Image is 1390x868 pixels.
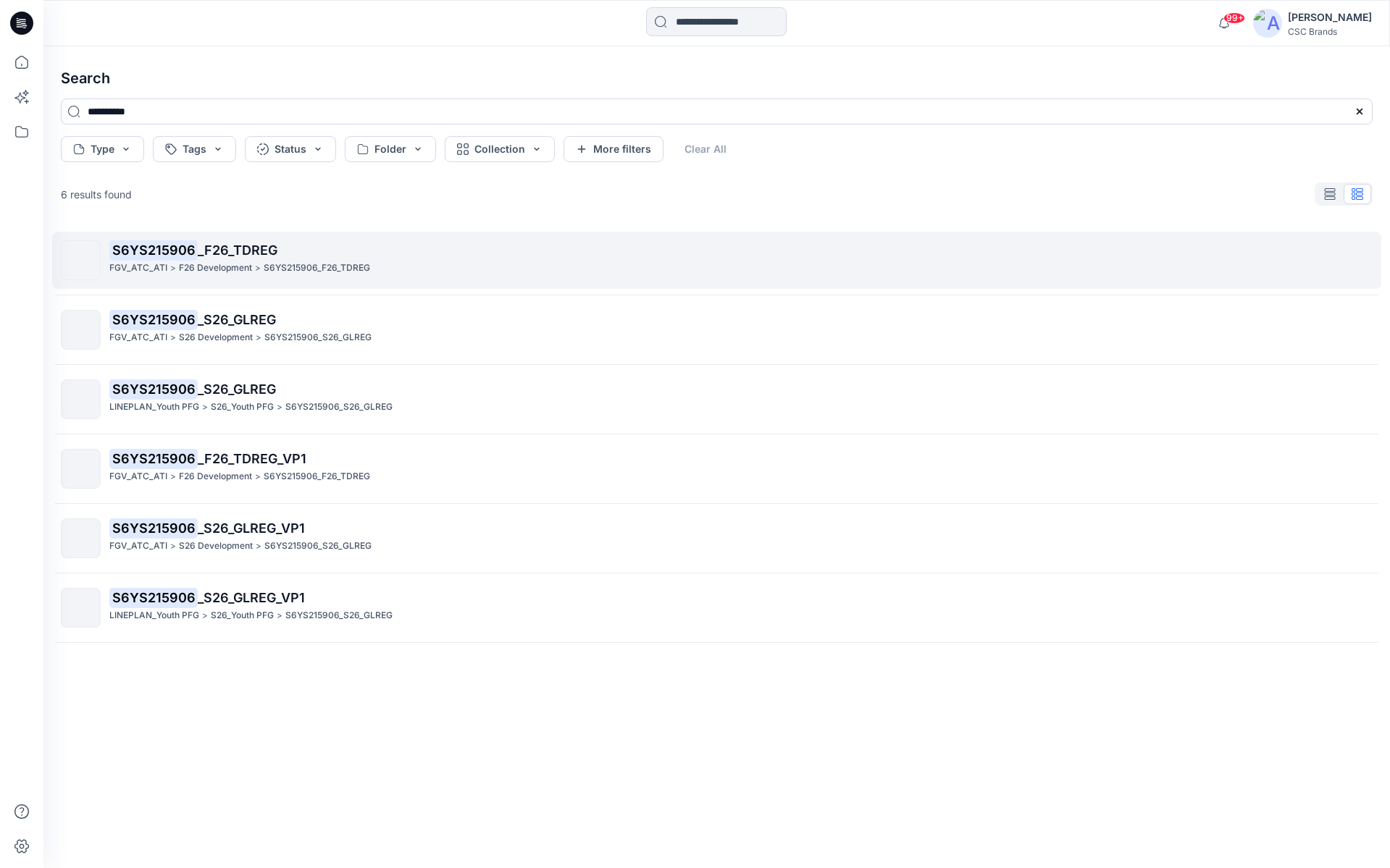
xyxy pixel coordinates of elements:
[256,330,261,345] p: >
[1288,9,1372,26] div: [PERSON_NAME]
[61,187,132,202] p: 6 results found
[198,521,305,536] span: _S26_GLREG_VP1
[109,330,167,345] p: FGV_ATC_ATI
[211,608,274,623] p: S26_Youth PFG
[198,590,305,605] span: _S26_GLREG_VP1
[52,579,1381,636] a: S6YS215906_S26_GLREG_VP1LINEPLAN_Youth PFG>S26_Youth PFG>S6YS215906_S26_GLREG
[202,400,208,415] p: >
[445,136,555,162] button: Collection
[109,448,198,468] mark: S6YS215906
[264,261,370,276] p: S6YS215906_F26_TDREG
[1253,9,1282,38] img: avatar
[109,587,198,607] mark: S6YS215906
[49,58,1384,98] h4: Search
[109,469,167,484] p: FGV_ATC_ATI
[179,539,253,554] p: S26 Development
[264,469,370,484] p: S6YS215906_F26_TDREG
[52,440,1381,497] a: S6YS215906_F26_TDREG_VP1FGV_ATC_ATI>F26 Development>S6YS215906_F26_TDREG
[170,469,176,484] p: >
[198,243,277,258] span: _F26_TDREG
[52,301,1381,358] a: S6YS215906_S26_GLREGFGV_ATC_ATI>S26 Development>S6YS215906_S26_GLREG
[61,136,144,162] button: Type
[285,400,393,415] p: S6YS215906_S26_GLREG
[52,371,1381,428] a: S6YS215906_S26_GLREGLINEPLAN_Youth PFG>S26_Youth PFG>S6YS215906_S26_GLREG
[109,608,199,623] p: LINEPLAN_Youth PFG
[179,469,252,484] p: F26 Development
[264,330,372,345] p: S6YS215906_S26_GLREG
[1288,26,1372,37] div: CSC Brands
[198,382,276,397] span: _S26_GLREG
[52,232,1381,289] a: S6YS215906_F26_TDREGFGV_ATC_ATI>F26 Development>S6YS215906_F26_TDREG
[564,136,663,162] button: More filters
[109,400,199,415] p: LINEPLAN_Youth PFG
[211,400,274,415] p: S26_Youth PFG
[255,261,261,276] p: >
[109,240,198,260] mark: S6YS215906
[109,261,167,276] p: FGV_ATC_ATI
[256,539,261,554] p: >
[179,330,253,345] p: S26 Development
[202,608,208,623] p: >
[255,469,261,484] p: >
[109,379,198,399] mark: S6YS215906
[170,261,176,276] p: >
[109,518,198,538] mark: S6YS215906
[245,136,336,162] button: Status
[345,136,436,162] button: Folder
[198,451,306,466] span: _F26_TDREG_VP1
[277,400,282,415] p: >
[1223,12,1245,24] span: 99+
[277,608,282,623] p: >
[52,510,1381,567] a: S6YS215906_S26_GLREG_VP1FGV_ATC_ATI>S26 Development>S6YS215906_S26_GLREG
[198,312,276,327] span: _S26_GLREG
[285,608,393,623] p: S6YS215906_S26_GLREG
[179,261,252,276] p: F26 Development
[170,539,176,554] p: >
[153,136,236,162] button: Tags
[109,539,167,554] p: FGV_ATC_ATI
[109,309,198,329] mark: S6YS215906
[264,539,372,554] p: S6YS215906_S26_GLREG
[170,330,176,345] p: >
